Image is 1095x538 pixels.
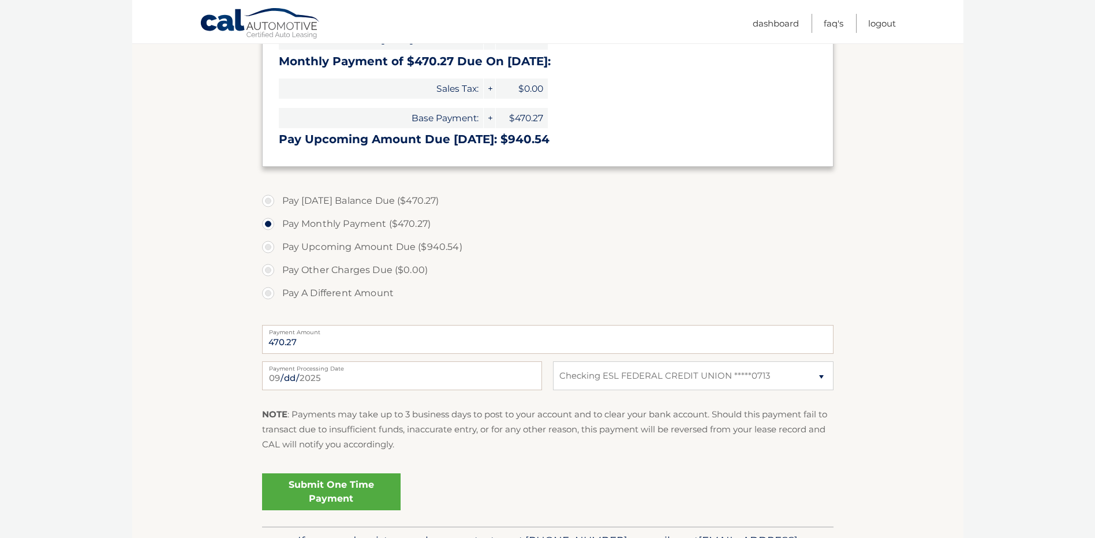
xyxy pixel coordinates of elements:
[484,79,495,99] span: +
[262,259,834,282] label: Pay Other Charges Due ($0.00)
[262,361,542,371] label: Payment Processing Date
[753,14,799,33] a: Dashboard
[824,14,843,33] a: FAQ's
[496,108,548,128] span: $470.27
[262,325,834,334] label: Payment Amount
[262,282,834,305] label: Pay A Different Amount
[262,212,834,236] label: Pay Monthly Payment ($470.27)
[868,14,896,33] a: Logout
[484,108,495,128] span: +
[200,8,321,41] a: Cal Automotive
[262,361,542,390] input: Payment Date
[279,108,483,128] span: Base Payment:
[262,325,834,354] input: Payment Amount
[279,79,483,99] span: Sales Tax:
[262,236,834,259] label: Pay Upcoming Amount Due ($940.54)
[262,409,287,420] strong: NOTE
[262,189,834,212] label: Pay [DATE] Balance Due ($470.27)
[496,79,548,99] span: $0.00
[279,54,817,69] h3: Monthly Payment of $470.27 Due On [DATE]:
[279,132,817,147] h3: Pay Upcoming Amount Due [DATE]: $940.54
[262,407,834,453] p: : Payments may take up to 3 business days to post to your account and to clear your bank account....
[262,473,401,510] a: Submit One Time Payment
